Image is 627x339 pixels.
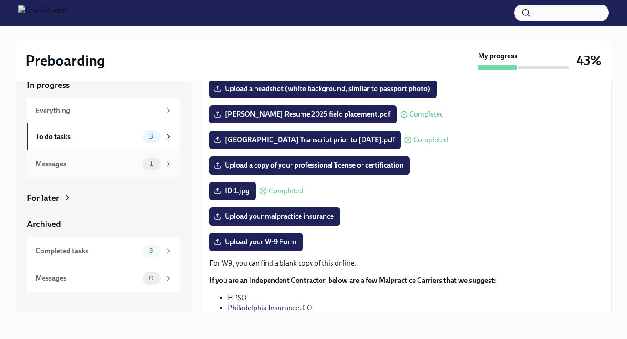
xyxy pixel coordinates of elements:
[27,98,180,123] a: Everything
[209,207,340,226] label: Upload your malpractice insurance
[413,136,448,144] span: Completed
[209,156,410,175] label: Upload a copy of your professional license or certification
[576,52,602,69] h3: 43%
[25,51,105,70] h2: Preboarding
[143,275,159,282] span: 0
[216,110,390,119] span: [PERSON_NAME] Resume 2025 field placement.pdf
[209,80,437,98] label: Upload a headshot (white background, similar to passport photo)
[36,106,161,116] div: Everything
[27,265,180,292] a: Messages0
[209,276,496,285] strong: If you are an Independent Contractor, below are a few Malpractice Carriers that we suggest:
[27,79,180,91] a: In progress
[18,5,69,20] img: CharlieHealth
[144,160,158,167] span: 1
[144,247,158,254] span: 3
[216,84,430,93] span: Upload a headshot (white background, similar to passport photo)
[27,192,59,204] div: For later
[409,111,444,118] span: Completed
[228,303,312,312] a: Philadelphia Insurance. CO
[269,187,303,195] span: Completed
[27,150,180,178] a: Messages1
[36,159,139,169] div: Messages
[27,192,180,204] a: For later
[216,237,296,247] span: Upload your W-9 Form
[216,161,403,170] span: Upload a copy of your professional license or certification
[36,132,139,142] div: To do tasks
[209,182,256,200] label: ID 1.jpg
[27,123,180,150] a: To do tasks3
[27,218,180,230] a: Archived
[228,293,247,302] a: HPSO
[27,237,180,265] a: Completed tasks3
[209,131,401,149] label: [GEOGRAPHIC_DATA] Transcript prior to [DATE].pdf
[209,105,397,123] label: [PERSON_NAME] Resume 2025 field placement.pdf
[216,186,250,195] span: ID 1.jpg
[209,233,303,251] label: Upload your W-9 Form
[478,51,517,61] strong: My progress
[216,135,394,144] span: [GEOGRAPHIC_DATA] Transcript prior to [DATE].pdf
[36,273,139,283] div: Messages
[36,246,139,256] div: Completed tasks
[144,133,158,140] span: 3
[209,258,604,268] p: For W9, you can find a blank copy of this online.
[216,212,334,221] span: Upload your malpractice insurance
